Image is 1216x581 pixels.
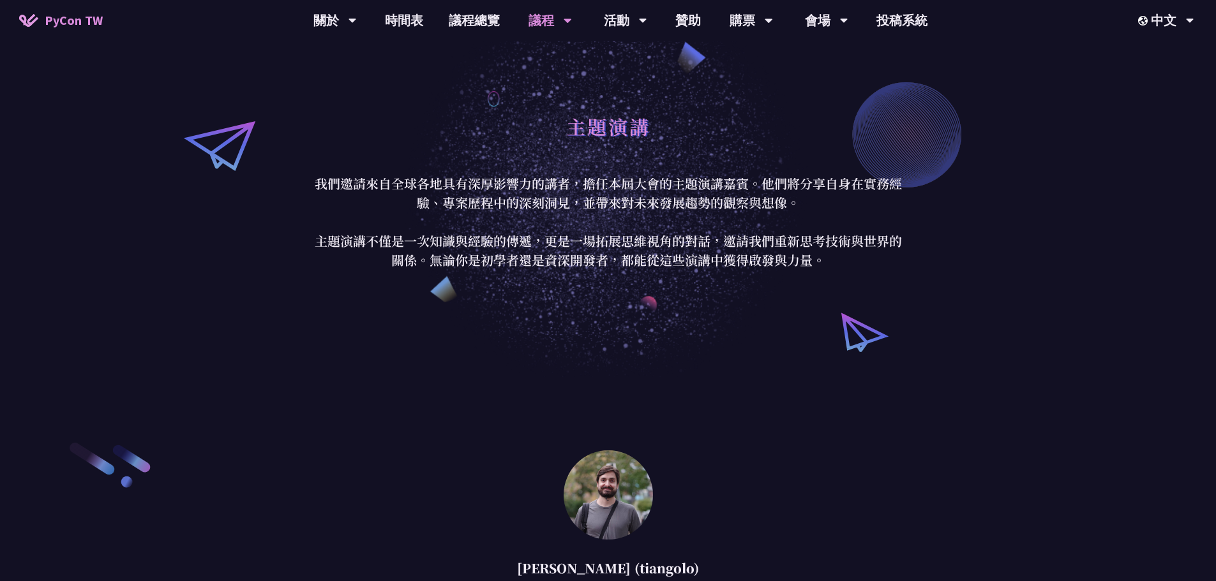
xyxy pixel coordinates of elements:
img: Sebastián Ramírez (tiangolo) [564,450,653,540]
p: 我們邀請來自全球各地具有深厚影響力的講者，擔任本屆大會的主題演講嘉賓。他們將分享自身在實務經驗、專案歷程中的深刻洞見，並帶來對未來發展趨勢的觀察與想像。 主題演講不僅是一次知識與經驗的傳遞，更是... [312,174,905,270]
a: PyCon TW [6,4,116,36]
h1: 主題演講 [566,107,650,145]
img: Home icon of PyCon TW 2025 [19,14,38,27]
img: Locale Icon [1138,16,1151,26]
span: PyCon TW [45,11,103,30]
